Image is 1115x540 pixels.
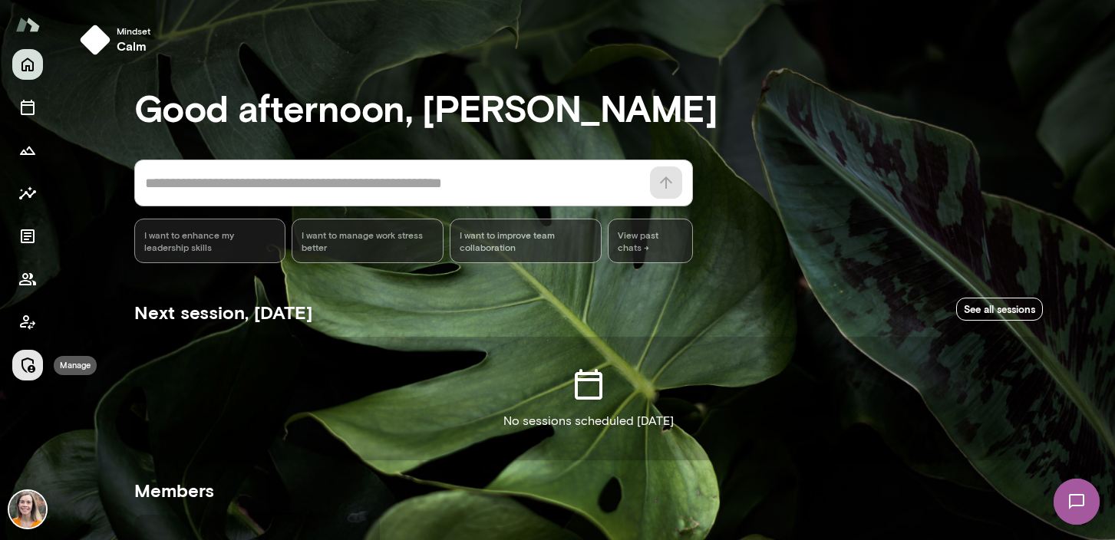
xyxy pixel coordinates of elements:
button: Manage [12,350,43,380]
h6: calm [117,37,150,55]
h5: Members [134,478,1043,502]
h5: Next session, [DATE] [134,300,312,324]
a: See all sessions [956,298,1043,321]
span: I want to improve team collaboration [460,229,592,253]
button: Sessions [12,92,43,123]
button: Insights [12,178,43,209]
img: Mento [15,10,40,39]
div: Manage [54,356,97,375]
span: Mindset [117,25,150,37]
div: I want to manage work stress better [292,219,444,263]
button: Client app [12,307,43,337]
button: Home [12,49,43,80]
p: No sessions scheduled [DATE] [503,412,674,430]
img: Carrie Kelly [9,491,46,528]
button: Documents [12,221,43,252]
span: View past chats -> [608,219,693,263]
span: I want to enhance my leadership skills [144,229,276,253]
img: mindset [80,25,111,55]
button: Growth Plan [12,135,43,166]
div: I want to enhance my leadership skills [134,219,286,263]
button: Mindsetcalm [74,18,163,61]
button: Members [12,264,43,295]
span: I want to manage work stress better [302,229,434,253]
div: I want to improve team collaboration [450,219,602,263]
h3: Good afternoon, [PERSON_NAME] [134,86,1043,129]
